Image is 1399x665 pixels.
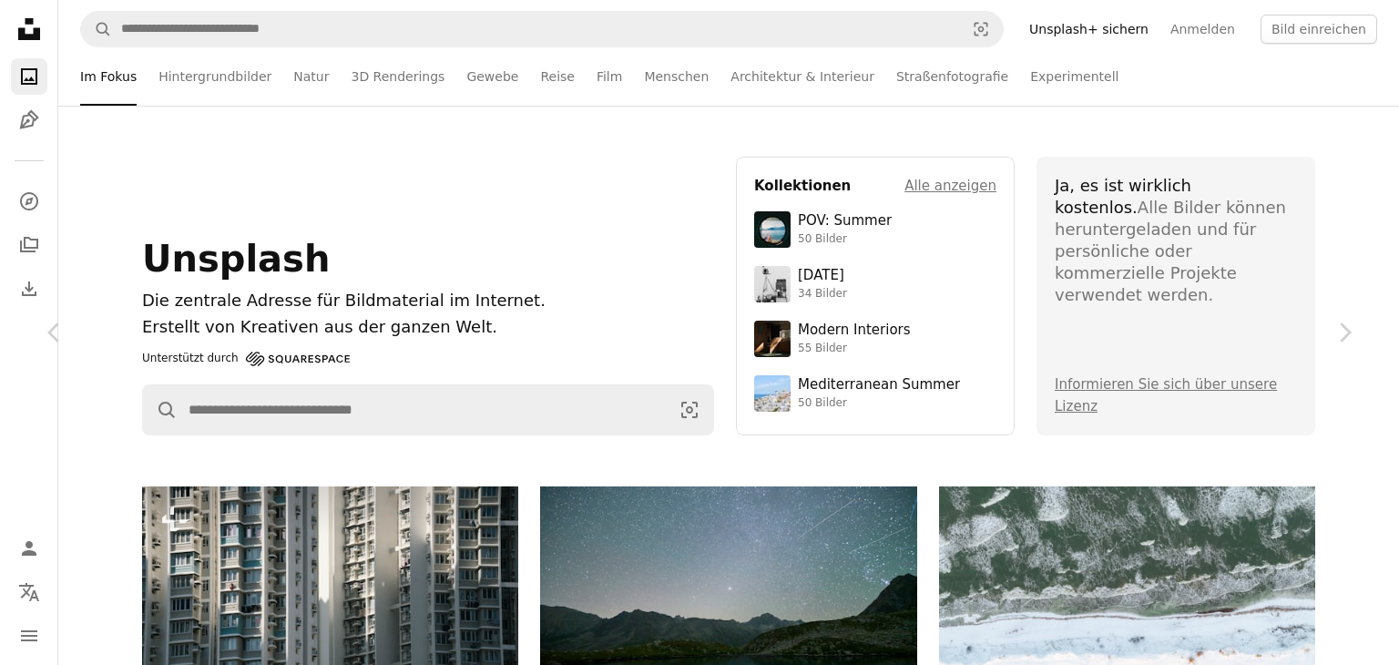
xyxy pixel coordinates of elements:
[754,211,791,248] img: premium_photo-1753820185677-ab78a372b033
[11,58,47,95] a: Fotos
[81,12,112,46] button: Unsplash suchen
[540,603,916,619] a: Sternenhimmel über einem ruhigen Bergsee
[1055,175,1297,306] div: Alle Bilder können heruntergeladen und für persönliche oder kommerzielle Projekte verwendet werden.
[11,530,47,567] a: Anmelden / Registrieren
[959,12,1003,46] button: Visuelle Suche
[754,175,851,197] h4: Kollektionen
[11,227,47,263] a: Kollektionen
[644,47,709,106] a: Menschen
[666,385,713,435] button: Visuelle Suche
[142,238,330,280] span: Unsplash
[730,47,874,106] a: Architektur & Interieur
[754,266,996,302] a: [DATE]34 Bilder
[1290,245,1399,420] a: Weiter
[142,348,350,370] a: Unterstützt durch
[1055,376,1277,414] a: Informieren Sie sich über unsere Lizenz
[80,11,1004,47] form: Finden Sie Bildmaterial auf der ganzen Webseite
[597,47,622,106] a: Film
[1055,176,1191,217] span: Ja, es ist wirklich kostenlos.
[798,322,911,340] div: Modern Interiors
[142,314,714,341] p: Erstellt von Kreativen aus der ganzen Welt.
[143,385,178,435] button: Unsplash suchen
[754,321,996,357] a: Modern Interiors55 Bilder
[754,211,996,248] a: POV: Summer50 Bilder
[798,232,892,247] div: 50 Bilder
[142,384,714,435] form: Finden Sie Bildmaterial auf der ganzen Webseite
[1030,47,1118,106] a: Experimentell
[754,375,791,412] img: premium_photo-1688410049290-d7394cc7d5df
[142,288,714,314] h1: Die zentrale Adresse für Bildmaterial im Internet.
[754,321,791,357] img: premium_photo-1747189286942-bc91257a2e39
[754,266,791,302] img: photo-1682590564399-95f0109652fe
[1159,15,1246,44] a: Anmelden
[142,599,518,616] a: Hohe Mehrfamilienhäuser mit vielen Fenstern und Balkonen.
[798,287,847,302] div: 34 Bilder
[540,47,575,106] a: Reise
[351,47,444,106] a: 3D Renderings
[1261,15,1377,44] button: Bild einreichen
[904,175,996,197] a: Alle anzeigen
[798,396,960,411] div: 50 Bilder
[158,47,271,106] a: Hintergrundbilder
[11,102,47,138] a: Grafiken
[798,212,892,230] div: POV: Summer
[798,267,847,285] div: [DATE]
[11,574,47,610] button: Sprache
[293,47,329,106] a: Natur
[939,619,1315,635] a: Schneebedeckte Landschaft mit gefrorenem Wasser
[896,47,1008,106] a: Straßenfotografie
[798,342,911,356] div: 55 Bilder
[466,47,518,106] a: Gewebe
[798,376,960,394] div: Mediterranean Summer
[754,375,996,412] a: Mediterranean Summer50 Bilder
[11,618,47,654] button: Menü
[1018,15,1159,44] a: Unsplash+ sichern
[11,183,47,220] a: Entdecken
